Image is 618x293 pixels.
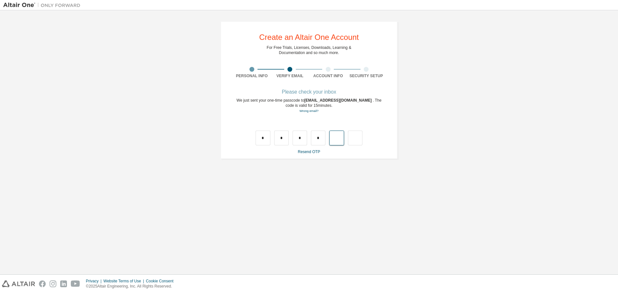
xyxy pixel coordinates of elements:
[309,73,347,78] div: Account Info
[50,280,56,287] img: instagram.svg
[103,279,146,284] div: Website Terms of Use
[267,45,351,55] div: For Free Trials, Licenses, Downloads, Learning & Documentation and so much more.
[60,280,67,287] img: linkedin.svg
[259,33,359,41] div: Create an Altair One Account
[233,73,271,78] div: Personal Info
[304,98,373,103] span: [EMAIL_ADDRESS][DOMAIN_NAME]
[71,280,80,287] img: youtube.svg
[86,284,177,289] p: © 2025 Altair Engineering, Inc. All Rights Reserved.
[39,280,46,287] img: facebook.svg
[86,279,103,284] div: Privacy
[2,280,35,287] img: altair_logo.svg
[3,2,84,8] img: Altair One
[299,109,318,113] a: Go back to the registration form
[233,90,385,94] div: Please check your inbox
[298,150,320,154] a: Resend OTP
[347,73,386,78] div: Security Setup
[233,98,385,114] div: We just sent your one-time passcode to . The code is valid for 15 minutes.
[271,73,309,78] div: Verify Email
[146,279,177,284] div: Cookie Consent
